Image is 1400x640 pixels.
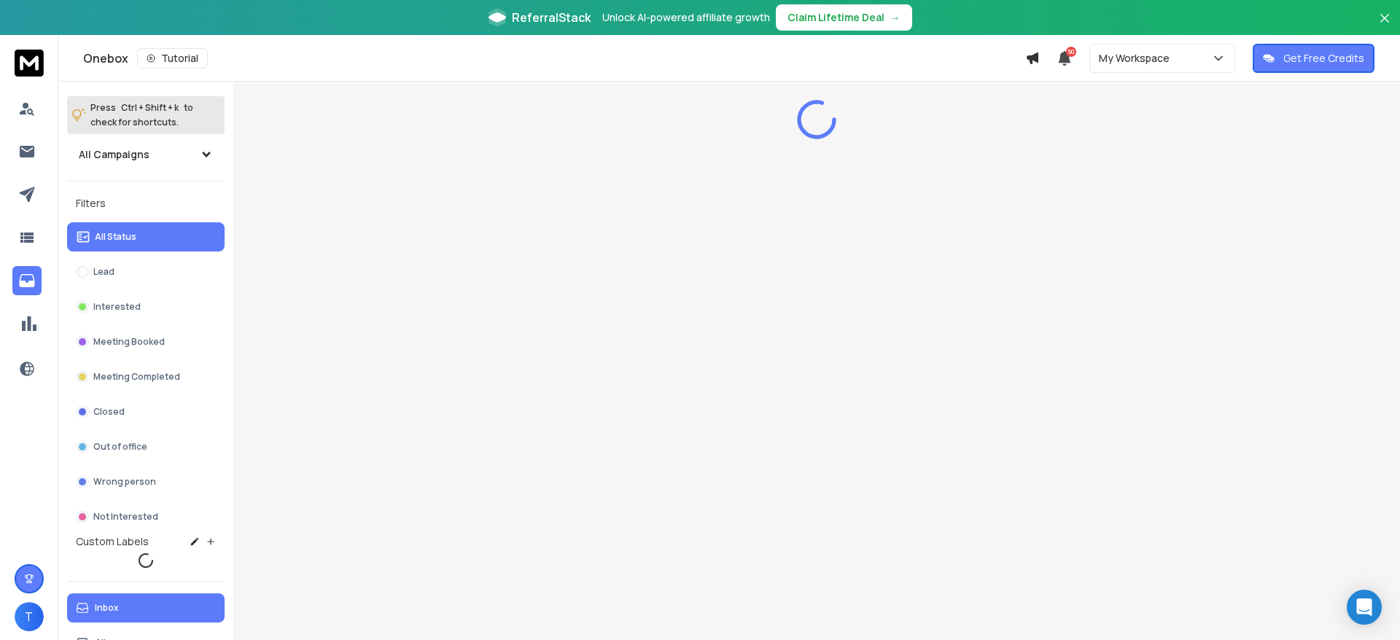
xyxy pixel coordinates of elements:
p: Unlock AI-powered affiliate growth [602,10,770,25]
p: Wrong person [93,476,156,488]
h3: Filters [67,193,225,214]
div: Onebox [83,48,1025,69]
button: T [15,602,44,631]
button: Wrong person [67,467,225,496]
p: All Status [95,231,136,243]
p: Inbox [95,602,119,614]
span: 50 [1066,47,1076,57]
span: → [890,10,901,25]
span: Ctrl + Shift + k [119,99,181,116]
p: Meeting Completed [93,371,180,383]
button: Get Free Credits [1253,44,1374,73]
button: Close banner [1375,9,1394,44]
button: Out of office [67,432,225,461]
div: Open Intercom Messenger [1347,590,1382,625]
span: ReferralStack [512,9,591,26]
p: Lead [93,266,114,278]
button: Closed [67,397,225,426]
p: Interested [93,301,141,313]
button: Meeting Completed [67,362,225,391]
button: Not Interested [67,502,225,531]
button: All Campaigns [67,140,225,169]
p: Press to check for shortcuts. [90,101,193,130]
h1: All Campaigns [79,147,149,162]
h3: Custom Labels [76,534,149,549]
button: Tutorial [137,48,208,69]
button: Interested [67,292,225,321]
p: Meeting Booked [93,336,165,348]
p: Not Interested [93,511,158,523]
button: Inbox [67,593,225,623]
button: Claim Lifetime Deal→ [776,4,912,31]
button: Meeting Booked [67,327,225,356]
p: Out of office [93,441,147,453]
p: My Workspace [1099,51,1175,66]
button: Lead [67,257,225,286]
p: Get Free Credits [1283,51,1364,66]
button: All Status [67,222,225,251]
p: Closed [93,406,125,418]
